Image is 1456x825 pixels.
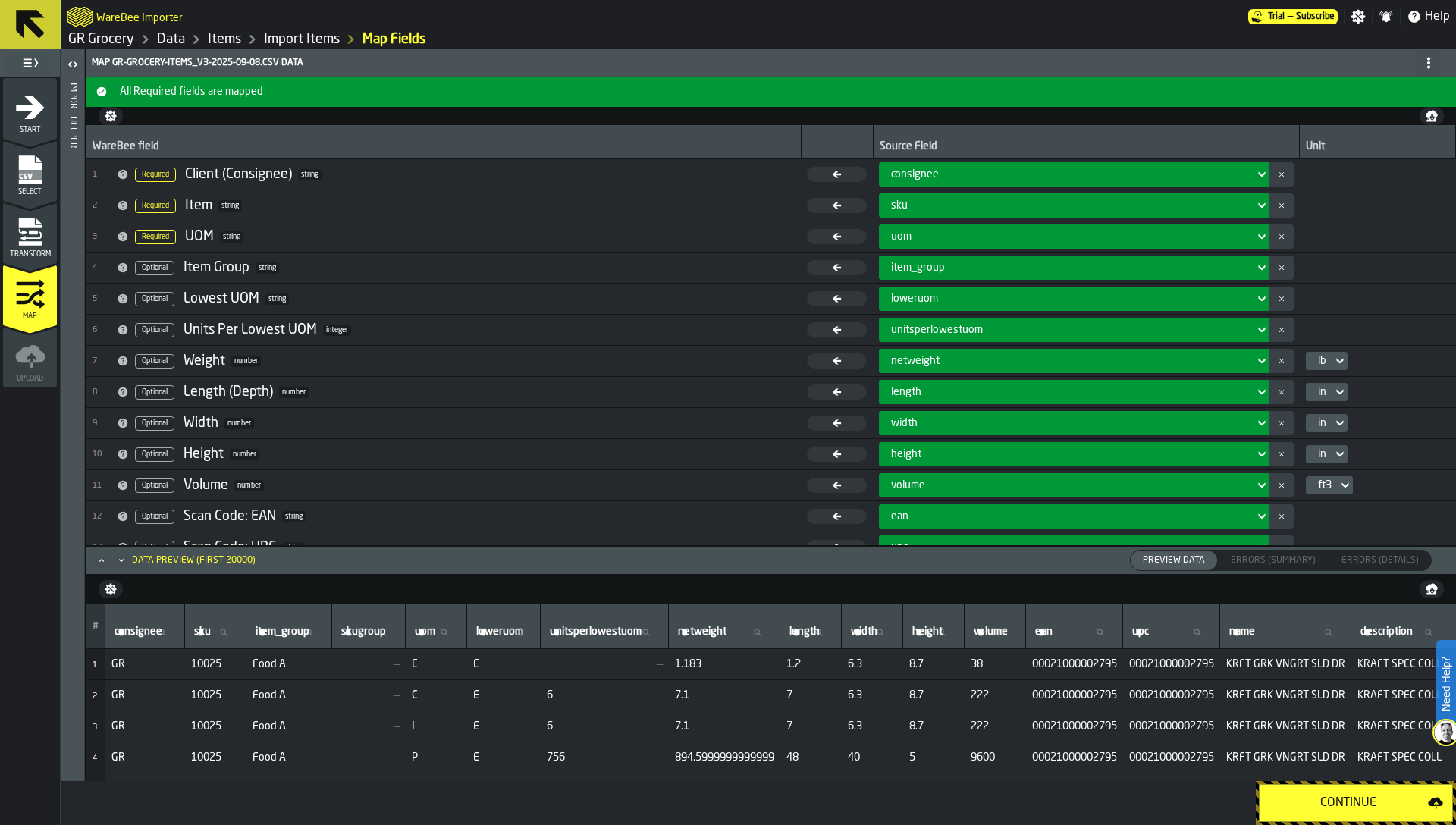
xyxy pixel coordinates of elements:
[338,689,400,701] span: —
[1035,626,1053,638] span: label
[1306,445,1348,463] div: DropdownMenuValue-in
[675,751,774,764] span: 894.5999999999999
[848,689,897,701] span: 6.3
[67,3,93,30] a: logo-header
[675,720,774,732] span: 7.1
[1335,554,1425,567] span: Errors (Details)
[3,140,57,201] li: menu Select
[253,751,326,764] span: Food A
[547,623,662,642] input: label
[891,510,1247,522] div: DropdownMenuValue-ean
[891,293,938,305] span: loweruom
[909,658,959,670] span: 8.7
[111,689,179,701] span: GR
[1269,442,1294,466] button: button-
[135,416,174,431] span: Optional
[282,511,306,522] span: string
[476,626,523,638] span: label
[675,623,773,642] input: label
[1268,11,1285,22] span: Trial
[891,448,1247,460] div: DropdownMenuValue-height
[1269,162,1294,187] button: button-
[909,751,959,764] span: 5
[1425,8,1450,26] span: Help
[3,188,57,196] span: Select
[1296,11,1335,22] span: Subscribe
[135,447,174,462] span: Optional
[1401,8,1456,26] label: button-toggle-Help
[1129,658,1214,670] span: 00021000002795
[1329,551,1431,570] div: thumb
[135,292,174,306] span: Optional
[1032,720,1117,732] span: 00021000002795
[786,720,836,732] span: 7
[1219,551,1328,570] div: thumb
[1420,107,1444,125] button: button-
[1357,689,1445,701] span: KRAFT SPEC COLL
[879,318,1269,342] div: DropdownMenuValue-unitsperlowestuom
[1226,623,1345,642] input: label
[194,626,211,638] span: label
[1129,623,1213,642] input: label
[412,720,461,732] span: I
[547,689,663,701] span: 6
[234,480,264,491] span: number
[1229,626,1255,638] span: label
[362,31,425,48] a: link-to-/wh/i/e451d98b-95f6-4604-91ff-c80219f9c36d/import/items/caa8d88d-c368-4257-9d1c-ab7db6201cde
[971,689,1020,701] span: 222
[184,477,228,494] div: Volume
[135,354,174,369] span: Optional
[891,168,1247,180] div: DropdownMenuValue-consignee
[879,411,1269,435] div: DropdownMenuValue-width
[848,658,897,670] span: 6.3
[93,692,97,701] span: 2
[879,287,1269,311] div: DropdownMenuValue-loweruom
[62,52,83,80] label: button-toggle-Open
[1269,411,1294,435] button: button-
[1032,689,1117,701] span: 00021000002795
[224,418,254,429] span: number
[1438,641,1454,726] label: Need Help?
[891,386,1247,398] div: DropdownMenuValue-length
[112,553,130,568] button: Minimize
[191,751,240,764] span: 10025
[1345,9,1372,24] label: button-toggle-Settings
[1306,352,1348,370] div: DropdownMenuValue-lb
[547,720,663,732] span: 6
[256,262,279,274] span: string
[86,77,1456,107] button: button-
[323,325,351,336] span: integer
[93,553,111,568] button: Maximize
[184,539,276,556] div: Scan Code: UPC
[265,293,289,305] span: string
[93,512,111,522] span: 12
[135,230,176,244] span: Required
[1226,751,1345,764] span: KRFT GRK VNGRT SLD DR
[132,555,256,566] div: Data Preview (first 20000)
[93,325,111,335] span: 6
[1318,417,1326,429] div: DropdownMenuValue-in
[1306,414,1348,432] div: DropdownMenuValue-in
[184,384,273,400] div: Length (Depth)
[93,723,97,732] span: 3
[412,623,460,642] input: label
[412,689,461,701] span: C
[1032,751,1117,764] span: 00021000002795
[891,417,1247,429] div: DropdownMenuValue-width
[157,31,185,48] a: link-to-/wh/i/e451d98b-95f6-4604-91ff-c80219f9c36d/data
[1357,658,1445,670] span: KRAFT SPEC COLL
[848,623,896,642] input: label
[1032,623,1116,642] input: label
[1269,504,1294,529] button: button-
[891,417,918,429] span: width
[891,510,908,522] span: ean
[1360,626,1413,638] span: label
[891,541,1247,554] div: DropdownMenuValue-upc
[184,259,249,276] div: Item Group
[891,199,908,212] span: sku
[135,261,174,275] span: Optional
[891,168,939,180] span: consignee
[114,86,1453,98] span: All Required fields are mapped
[1129,689,1214,701] span: 00021000002795
[1269,380,1294,404] button: button-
